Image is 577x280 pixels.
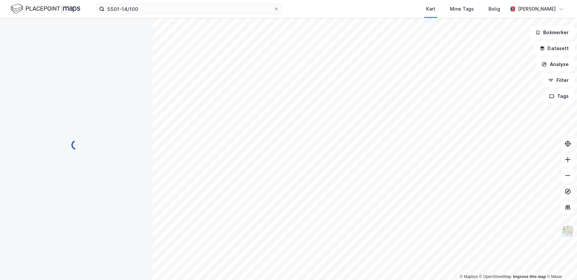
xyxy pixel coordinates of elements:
div: Kart [426,5,435,13]
button: Filter [543,74,574,87]
img: spinner.a6d8c91a73a9ac5275cf975e30b51cfb.svg [71,140,82,150]
a: Improve this map [513,274,546,279]
button: Datasett [534,42,574,55]
a: OpenStreetMap [479,274,511,279]
button: Analyse [536,58,574,71]
img: logo.f888ab2527a4732fd821a326f86c7f29.svg [11,3,80,15]
a: Mapbox [460,274,478,279]
div: Kontrollprogram for chat [544,248,577,280]
button: Tags [544,90,574,103]
div: Bolig [488,5,500,13]
div: Mine Tags [450,5,474,13]
img: Z [561,225,574,238]
button: Bokmerker [530,26,574,39]
div: [PERSON_NAME] [518,5,556,13]
iframe: Chat Widget [544,248,577,280]
input: Søk på adresse, matrikkel, gårdeiere, leietakere eller personer [104,4,274,14]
